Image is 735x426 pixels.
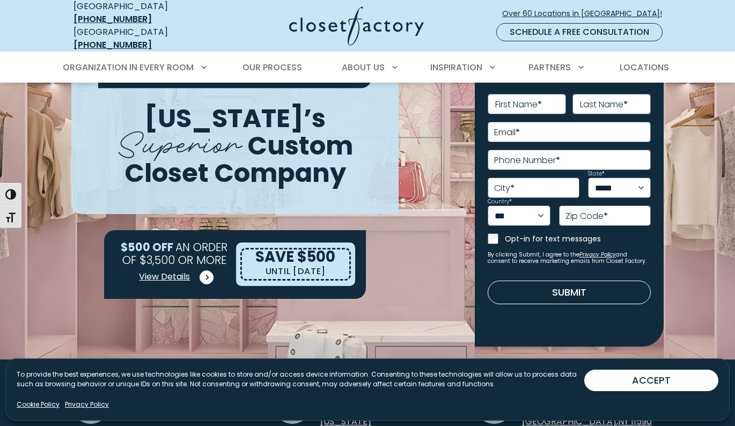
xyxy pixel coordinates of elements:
span: AN ORDER OF $3,500 OR MORE [122,239,228,268]
span: View Details [139,270,190,283]
a: Privacy Policy [65,400,109,409]
span: Custom Closet Company [124,128,354,191]
span: Inspiration [430,61,482,74]
p: UNTIL [DATE] [266,264,326,279]
label: Email [494,128,520,137]
span: SAVE $500 [255,246,335,267]
span: [US_STATE]’s [144,100,326,136]
a: [PHONE_NUMBER] [73,13,152,25]
label: Country [488,199,512,204]
span: Our Process [242,61,302,74]
span: Superior [117,116,241,165]
label: Last Name [580,100,628,109]
span: Organization in Every Room [63,61,194,74]
a: Over 60 Locations in [GEOGRAPHIC_DATA]! [502,4,671,23]
p: To provide the best experiences, we use technologies like cookies to store and/or access device i... [17,370,584,389]
label: City [494,184,514,193]
a: Schedule a Free Consultation [496,23,663,41]
a: View Details [138,267,210,288]
label: First Name [495,100,542,109]
small: By clicking Submit, I agree to the and consent to receive marketing emails from Closet Factory. [488,252,651,265]
div: [GEOGRAPHIC_DATA] [73,26,205,52]
label: State [588,171,605,177]
label: Zip Code [565,212,608,221]
img: Closet Factory Logo [289,6,424,46]
label: Opt-in for text messages [505,233,651,244]
nav: Primary Menu [55,53,680,83]
a: Privacy Policy [579,251,616,259]
span: $500 OFF [121,239,173,255]
span: Locations [620,61,669,74]
span: About Us [342,61,385,74]
button: Submit [488,281,651,304]
button: ACCEPT [584,370,718,391]
a: [PHONE_NUMBER] [73,39,152,51]
a: Cookie Policy [17,400,60,409]
label: Phone Number [494,156,560,165]
span: Partners [528,61,571,74]
span: Over 60 Locations in [GEOGRAPHIC_DATA]! [502,8,671,19]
